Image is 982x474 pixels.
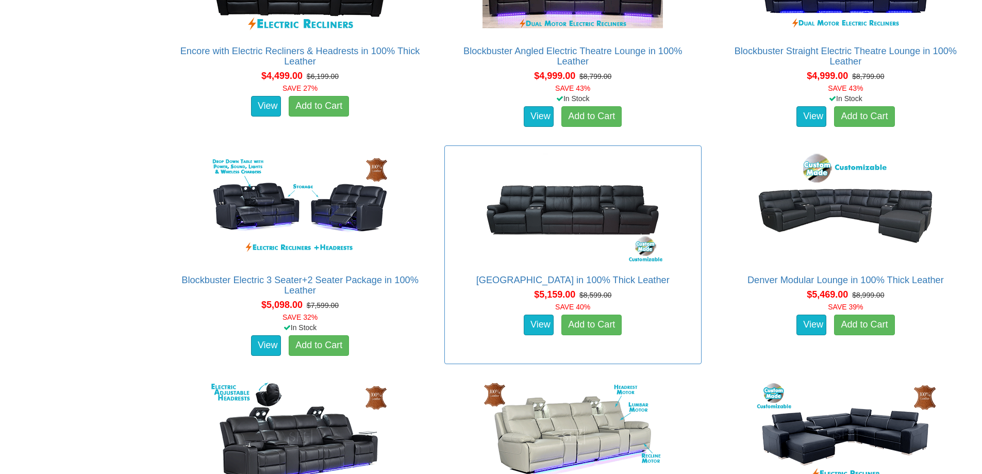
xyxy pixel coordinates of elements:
img: Denver Modular Lounge in 100% Thick Leather [753,151,938,265]
div: In Stock [715,93,976,104]
div: In Stock [169,322,430,333]
span: $5,159.00 [534,289,575,300]
del: $6,199.00 [307,72,339,80]
font: SAVE 39% [828,303,863,311]
a: View [251,96,281,117]
font: SAVE 32% [282,313,318,321]
a: Add to Cart [289,335,349,356]
span: $5,098.00 [261,300,303,310]
a: Blockbuster Straight Electric Theatre Lounge in 100% Leather [735,46,957,67]
a: Add to Cart [834,106,894,127]
font: SAVE 43% [828,84,863,92]
a: Add to Cart [561,106,622,127]
a: View [796,315,826,335]
span: $5,469.00 [807,289,848,300]
del: $8,799.00 [579,72,611,80]
a: Add to Cart [834,315,894,335]
a: [GEOGRAPHIC_DATA] in 100% Thick Leather [476,275,670,285]
span: $4,499.00 [261,71,303,81]
a: View [251,335,281,356]
img: Blockbuster Electric 3 Seater+2 Seater Package in 100% Leather [207,151,393,265]
a: Add to Cart [561,315,622,335]
a: View [524,315,554,335]
font: SAVE 40% [555,303,590,311]
div: In Stock [442,93,704,104]
span: $4,999.00 [534,71,575,81]
a: View [796,106,826,127]
a: Encore with Electric Recliners & Headrests in 100% Thick Leather [180,46,420,67]
del: $7,599.00 [307,301,339,309]
a: Denver Modular Lounge in 100% Thick Leather [747,275,944,285]
del: $8,599.00 [579,291,611,299]
a: Blockbuster Angled Electric Theatre Lounge in 100% Leather [463,46,682,67]
a: View [524,106,554,127]
font: SAVE 43% [555,84,590,92]
a: Add to Cart [289,96,349,117]
img: Denver Theatre Lounge in 100% Thick Leather [480,151,665,265]
del: $8,999.00 [852,291,884,299]
a: Blockbuster Electric 3 Seater+2 Seater Package in 100% Leather [181,275,419,296]
span: $4,999.00 [807,71,848,81]
font: SAVE 27% [282,84,318,92]
del: $8,799.00 [852,72,884,80]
